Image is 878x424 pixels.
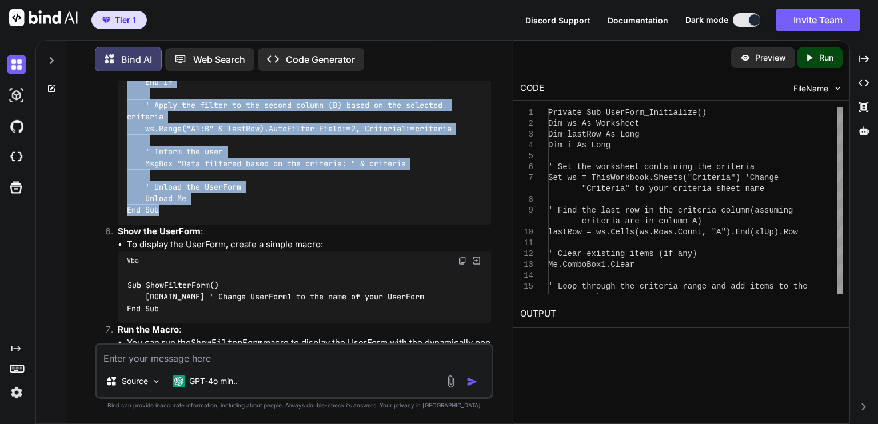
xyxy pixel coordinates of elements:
span: ' Find the last row in the criteria column [548,206,750,215]
p: Bind can provide inaccurate information, including about people. Always double-check its answers.... [95,401,493,410]
span: Dim ws As Worksheet [548,119,640,128]
img: Bind AI [9,9,78,26]
li: To display the UserForm, create a simple macro: [127,238,491,251]
p: Web Search [193,53,245,66]
div: 8 [520,194,533,205]
img: icon [466,376,478,387]
button: Documentation [608,14,668,26]
div: 7 [520,173,533,183]
div: 10 [520,227,533,238]
img: darkAi-studio [7,86,26,105]
img: attachment [444,375,457,388]
span: tems to the [755,282,807,291]
span: lastRow = ws.Cells(ws.Rows.Count, "A").End( [548,227,755,237]
div: 13 [520,259,533,270]
p: Preview [755,52,786,63]
strong: Show the UserForm [118,226,201,237]
div: 5 [520,151,533,162]
img: Pick Models [151,377,161,386]
span: Discord Support [525,15,590,25]
div: 2 [520,118,533,129]
h2: OUTPUT [513,301,849,327]
p: : [118,225,491,238]
span: ComboBox [582,293,620,302]
p: GPT-4o min.. [189,375,238,387]
button: Discord Support [525,14,590,26]
div: 6 [520,162,533,173]
span: Dark mode [685,14,728,26]
div: 1 [520,107,533,118]
img: darkChat [7,55,26,74]
span: Change [750,173,779,182]
strong: Run the Macro [118,324,179,335]
button: Invite Team [776,9,860,31]
span: Tier 1 [115,14,136,26]
img: Open in Browser [472,255,482,266]
li: You can run the macro to display the UserForm with the dynamically populated ComboBox options. [127,337,491,362]
span: Private Sub UserForm_Initialize() [548,108,707,117]
img: preview [740,53,751,63]
p: Source [122,375,148,387]
span: Dim lastRow As Long [548,130,640,139]
button: premiumTier 1 [91,11,147,29]
img: copy [458,256,467,265]
p: : [118,323,491,337]
span: ' Clear existing items (if any) [548,249,697,258]
span: criteria are in column A) [582,217,702,226]
span: Vba [127,256,139,265]
div: 3 [520,129,533,140]
span: ' Loop through the criteria range and add i [548,282,755,291]
div: CODE [520,82,544,95]
img: GPT-4o mini [173,375,185,387]
div: 14 [520,270,533,281]
span: Me.ComboBox1.Clear [548,260,634,269]
div: 12 [520,249,533,259]
span: Dim i As Long [548,141,610,150]
div: 11 [520,238,533,249]
span: (assuming [750,206,793,215]
code: Sub ShowFilterForm() [DOMAIN_NAME] ' Change UserForm1 to the name of your UserForm End Sub [127,279,424,315]
p: Run [819,52,833,63]
img: chevron down [833,83,843,93]
span: Documentation [608,15,668,25]
span: FileName [793,83,828,94]
img: githubDark [7,117,26,136]
p: Bind AI [121,53,152,66]
p: Code Generator [286,53,355,66]
img: premium [102,17,110,23]
div: 15 [520,281,533,292]
code: ShowFilterForm [191,337,263,349]
span: "Criteria" to your criteria sheet name [582,184,764,193]
img: cloudideIcon [7,147,26,167]
span: xlUp).Row [755,227,798,237]
span: ' Set the worksheet containing the criteria [548,162,755,171]
img: settings [7,383,26,402]
span: Set ws = ThisWorkbook.Sheets("Criteria") ' [548,173,750,182]
div: 9 [520,205,533,216]
div: 4 [520,140,533,151]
